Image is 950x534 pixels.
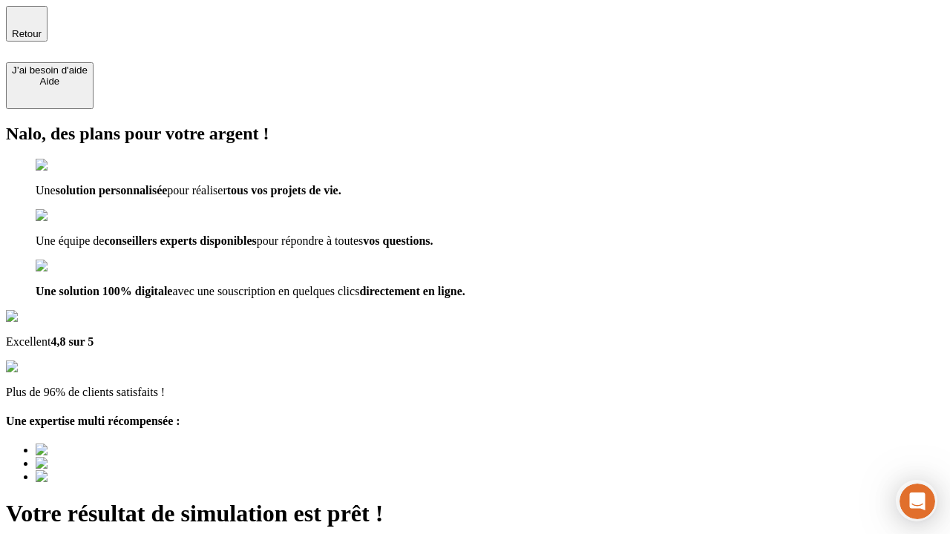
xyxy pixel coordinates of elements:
[6,310,92,323] img: Google Review
[227,184,341,197] span: tous vos projets de vie.
[12,65,88,76] div: J’ai besoin d'aide
[56,184,168,197] span: solution personnalisée
[50,335,94,348] span: 4,8 sur 5
[12,76,88,87] div: Aide
[36,234,104,247] span: Une équipe de
[6,62,94,109] button: J’ai besoin d'aideAide
[36,260,99,273] img: checkmark
[36,444,173,457] img: Best savings advice award
[167,184,226,197] span: pour réaliser
[6,360,79,374] img: reviews stars
[36,159,99,172] img: checkmark
[900,484,935,519] iframe: Intercom live chat
[359,285,465,297] span: directement en ligne.
[36,457,173,470] img: Best savings advice award
[6,124,944,144] h2: Nalo, des plans pour votre argent !
[36,209,99,222] img: checkmark
[6,500,944,527] h1: Votre résultat de simulation est prêt !
[36,470,173,484] img: Best savings advice award
[6,335,50,348] span: Excellent
[363,234,433,247] span: vos questions.
[172,285,359,297] span: avec une souscription en quelques clics
[12,28,42,39] span: Retour
[36,184,56,197] span: Une
[6,6,47,42] button: Retour
[6,415,944,428] h4: Une expertise multi récompensée :
[6,386,944,399] p: Plus de 96% de clients satisfaits !
[896,480,937,521] iframe: Intercom live chat discovery launcher
[104,234,256,247] span: conseillers experts disponibles
[36,285,172,297] span: Une solution 100% digitale
[257,234,364,247] span: pour répondre à toutes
